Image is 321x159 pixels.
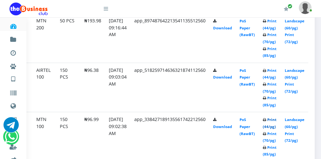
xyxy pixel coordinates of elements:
td: [DATE] 09:16:44 AM [105,13,130,63]
a: Data [10,97,17,113]
img: Logo [10,3,48,15]
a: PoS Paper (RawBT) [240,19,255,37]
a: VTU [10,70,17,86]
a: Dashboard [10,17,17,33]
a: Chat for support [3,122,19,132]
a: Landscape (60/pg) [285,117,304,129]
a: Print (85/pg) [263,145,276,157]
img: User [299,1,311,14]
i: Renew/Upgrade Subscription [284,6,289,11]
a: Miscellaneous Payments [10,57,17,73]
a: Cable TV, Electricity [10,111,17,126]
a: Print (70/pg) [263,32,276,44]
a: Chat for support [5,134,18,144]
a: Transactions [10,44,17,59]
td: ₦193.98 [80,13,105,63]
a: Print (72/pg) [285,32,298,44]
a: Print (85/pg) [263,46,276,58]
a: Print (44/pg) [263,19,276,30]
td: 150 PCS [56,63,80,112]
a: Print (70/pg) [263,82,276,94]
a: Download [213,124,232,129]
td: AIRTEL 100 [32,63,56,112]
a: PoS Paper (RawBT) [240,117,255,136]
a: Print (44/pg) [263,117,276,129]
a: Register a Referral [10,138,17,153]
a: Download [213,26,232,30]
td: app_518259714636321874112560 [130,63,209,112]
a: Print (72/pg) [285,82,298,94]
td: [DATE] 09:03:04 AM [105,63,130,112]
a: Print (72/pg) [285,131,298,143]
a: PoS Paper (RawBT) [240,68,255,87]
a: Print (44/pg) [263,68,276,80]
a: Vouchers [10,84,17,100]
a: Print (70/pg) [263,131,276,143]
a: Landscape (60/pg) [285,68,304,80]
a: Fund wallet [10,31,17,46]
td: MTN 200 [32,13,56,63]
td: ₦96.38 [80,63,105,112]
a: Print (85/pg) [263,95,276,107]
span: Renew/Upgrade Subscription [288,4,292,9]
a: Download [213,75,232,79]
td: 50 PCS [56,13,80,63]
a: Landscape (60/pg) [285,19,304,30]
a: International VTU [24,79,77,90]
td: app_897487642213541135512560 [130,13,209,63]
a: Nigerian VTU [24,70,77,81]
